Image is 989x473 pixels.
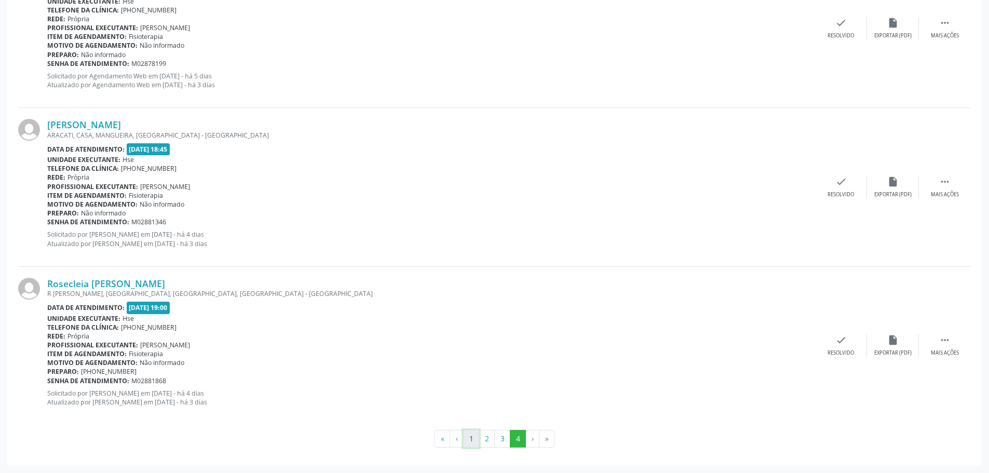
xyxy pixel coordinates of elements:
[47,209,79,218] b: Preparo:
[131,376,166,385] span: M02881868
[123,314,134,323] span: Hse
[47,15,65,23] b: Rede:
[463,430,479,448] button: Go to page 1
[121,6,177,15] span: [PHONE_NUMBER]
[828,191,854,198] div: Resolvido
[47,173,65,182] b: Rede:
[47,32,127,41] b: Item de agendamento:
[47,200,138,209] b: Motivo de agendamento:
[47,41,138,50] b: Motivo de agendamento:
[47,119,121,130] a: [PERSON_NAME]
[835,176,847,187] i: check
[939,334,951,346] i: 
[18,430,971,448] ul: Pagination
[121,164,177,173] span: [PHONE_NUMBER]
[47,182,138,191] b: Profissional executante:
[931,349,959,357] div: Mais ações
[47,145,125,154] b: Data de atendimento:
[18,278,40,300] img: img
[47,323,119,332] b: Telefone da clínica:
[140,182,190,191] span: [PERSON_NAME]
[931,32,959,39] div: Mais ações
[47,131,815,140] div: ARACATI, CASA, MANGUEIRA, [GEOGRAPHIC_DATA] - [GEOGRAPHIC_DATA]
[47,367,79,376] b: Preparo:
[81,50,126,59] span: Não informado
[874,191,912,198] div: Exportar (PDF)
[67,15,89,23] span: Própria
[121,323,177,332] span: [PHONE_NUMBER]
[131,59,166,68] span: M02878199
[494,430,510,448] button: Go to page 3
[887,17,899,29] i: insert_drive_file
[140,41,184,50] span: Não informado
[18,119,40,141] img: img
[435,430,450,448] button: Go to first page
[47,389,815,407] p: Solicitado por [PERSON_NAME] em [DATE] - há 4 dias Atualizado por [PERSON_NAME] em [DATE] - há 3 ...
[140,200,184,209] span: Não informado
[887,334,899,346] i: insert_drive_file
[450,430,464,448] button: Go to previous page
[47,332,65,341] b: Rede:
[47,230,815,248] p: Solicitado por [PERSON_NAME] em [DATE] - há 4 dias Atualizado por [PERSON_NAME] em [DATE] - há 3 ...
[67,332,89,341] span: Própria
[939,17,951,29] i: 
[123,155,134,164] span: Hse
[47,164,119,173] b: Telefone da clínica:
[47,349,127,358] b: Item de agendamento:
[939,176,951,187] i: 
[828,349,854,357] div: Resolvido
[835,334,847,346] i: check
[47,23,138,32] b: Profissional executante:
[47,358,138,367] b: Motivo de agendamento:
[479,430,495,448] button: Go to page 2
[931,191,959,198] div: Mais ações
[67,173,89,182] span: Própria
[81,209,126,218] span: Não informado
[131,218,166,226] span: M02881346
[47,50,79,59] b: Preparo:
[47,303,125,312] b: Data de atendimento:
[47,376,129,385] b: Senha de atendimento:
[129,32,163,41] span: Fisioterapia
[874,349,912,357] div: Exportar (PDF)
[47,218,129,226] b: Senha de atendimento:
[47,155,120,164] b: Unidade executante:
[129,191,163,200] span: Fisioterapia
[47,278,165,289] a: Rosecleia [PERSON_NAME]
[47,314,120,323] b: Unidade executante:
[140,341,190,349] span: [PERSON_NAME]
[127,302,170,314] span: [DATE] 19:00
[129,349,163,358] span: Fisioterapia
[81,367,137,376] span: [PHONE_NUMBER]
[510,430,526,448] button: Go to page 4
[140,23,190,32] span: [PERSON_NAME]
[127,143,170,155] span: [DATE] 18:45
[887,176,899,187] i: insert_drive_file
[47,191,127,200] b: Item de agendamento:
[47,289,815,298] div: R [PERSON_NAME], [GEOGRAPHIC_DATA], [GEOGRAPHIC_DATA], [GEOGRAPHIC_DATA] - [GEOGRAPHIC_DATA]
[47,59,129,68] b: Senha de atendimento:
[828,32,854,39] div: Resolvido
[874,32,912,39] div: Exportar (PDF)
[47,341,138,349] b: Profissional executante:
[140,358,184,367] span: Não informado
[47,72,815,89] p: Solicitado por Agendamento Web em [DATE] - há 5 dias Atualizado por Agendamento Web em [DATE] - h...
[835,17,847,29] i: check
[47,6,119,15] b: Telefone da clínica:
